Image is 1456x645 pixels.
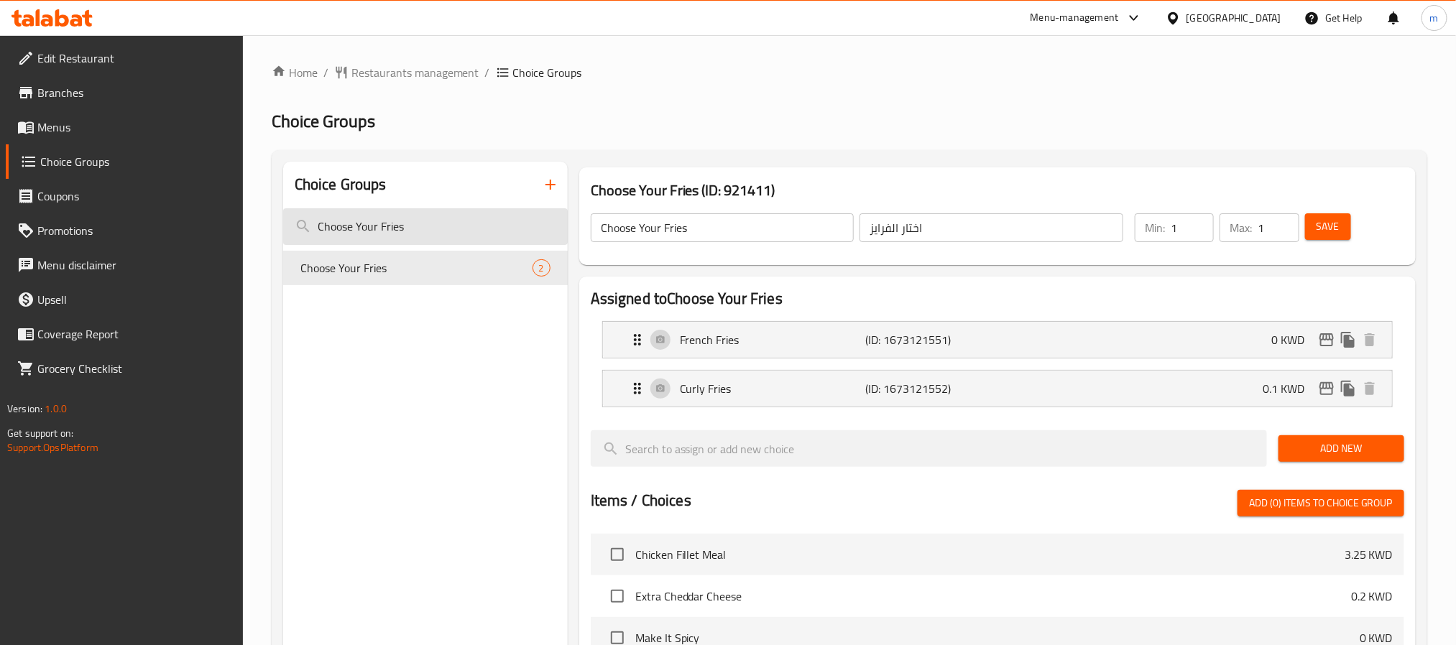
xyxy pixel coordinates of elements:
[635,546,1345,563] span: Chicken Fillet Meal
[323,64,328,81] li: /
[1290,440,1393,458] span: Add New
[591,288,1404,310] h2: Assigned to Choose Your Fries
[37,325,231,343] span: Coverage Report
[283,208,568,245] input: search
[591,490,691,511] h2: Items / Choices
[485,64,490,81] li: /
[1263,380,1316,397] p: 0.1 KWD
[272,64,318,81] a: Home
[1316,329,1337,351] button: edit
[37,50,231,67] span: Edit Restaurant
[865,331,989,348] p: (ID: 1673121551)
[533,259,550,277] div: Choices
[1317,218,1340,236] span: Save
[680,380,865,397] p: Curly Fries
[37,84,231,101] span: Branches
[1305,213,1351,240] button: Save
[603,371,1392,407] div: Expand
[513,64,582,81] span: Choice Groups
[1337,329,1359,351] button: duplicate
[1249,494,1393,512] span: Add (0) items to choice group
[37,187,231,205] span: Coupons
[272,105,375,137] span: Choice Groups
[1278,435,1404,462] button: Add New
[295,174,387,195] h2: Choice Groups
[591,364,1404,413] li: Expand
[602,581,632,611] span: Select choice
[7,424,73,442] span: Get support on:
[45,399,67,418] span: 1.0.0
[1351,588,1393,605] p: 0.2 KWD
[351,64,479,81] span: Restaurants management
[865,380,989,397] p: (ID: 1673121552)
[6,317,243,351] a: Coverage Report
[37,291,231,308] span: Upsell
[1359,329,1381,351] button: delete
[37,256,231,274] span: Menu disclaimer
[37,222,231,239] span: Promotions
[1031,9,1119,27] div: Menu-management
[1145,219,1165,236] p: Min:
[1345,546,1393,563] p: 3.25 KWD
[6,248,243,282] a: Menu disclaimer
[6,351,243,386] a: Grocery Checklist
[591,315,1404,364] li: Expand
[272,64,1427,81] nav: breadcrumb
[300,259,533,277] span: Choose Your Fries
[6,41,243,75] a: Edit Restaurant
[1238,490,1404,516] button: Add (0) items to choice group
[7,438,98,457] a: Support.OpsPlatform
[334,64,479,81] a: Restaurants management
[591,179,1404,202] h3: Choose Your Fries (ID: 921411)
[635,588,1351,605] span: Extra Cheddar Cheese
[283,251,568,285] div: Choose Your Fries2
[37,119,231,136] span: Menus
[603,322,1392,358] div: Expand
[1187,10,1281,26] div: [GEOGRAPHIC_DATA]
[1337,378,1359,399] button: duplicate
[533,261,550,275] span: 2
[7,399,42,418] span: Version:
[1430,10,1439,26] span: m
[1271,331,1316,348] p: 0 KWD
[6,282,243,317] a: Upsell
[40,153,231,170] span: Choice Groups
[6,144,243,179] a: Choice Groups
[37,360,231,377] span: Grocery Checklist
[1316,378,1337,399] button: edit
[591,430,1267,467] input: search
[6,179,243,213] a: Coupons
[6,213,243,248] a: Promotions
[602,539,632,570] span: Select choice
[6,110,243,144] a: Menus
[6,75,243,110] a: Branches
[1359,378,1381,399] button: delete
[680,331,865,348] p: French Fries
[1230,219,1252,236] p: Max:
